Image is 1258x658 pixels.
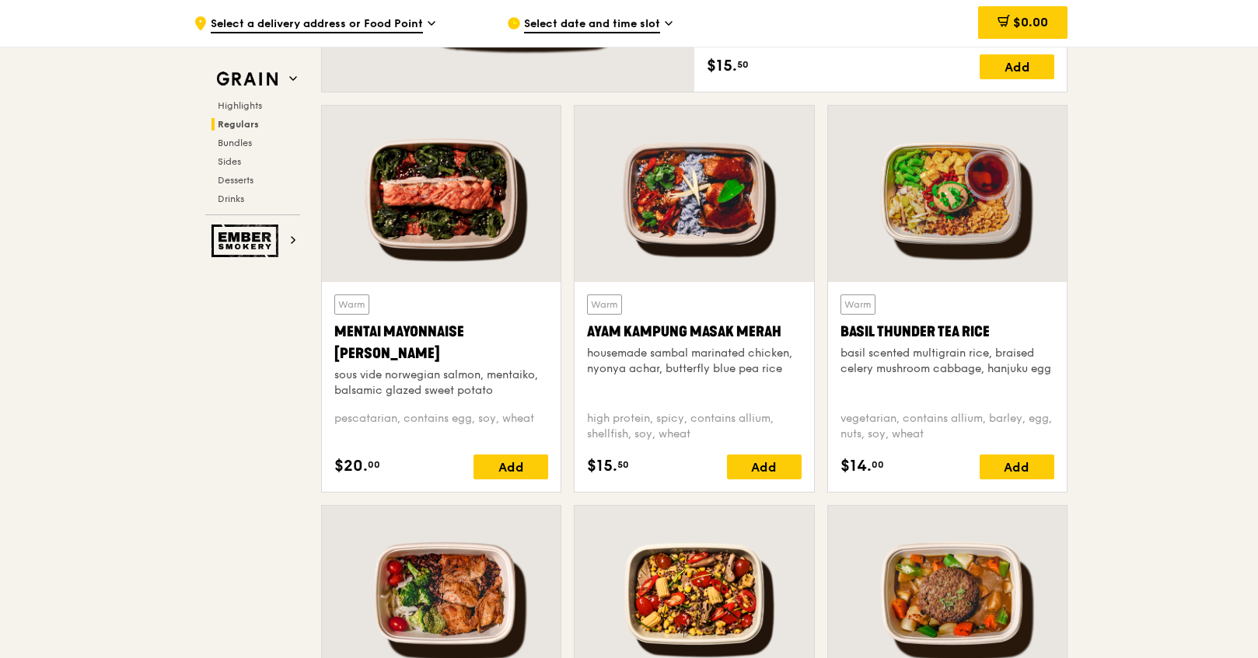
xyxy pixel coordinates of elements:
span: 50 [617,458,629,471]
span: Desserts [218,175,253,186]
div: Add [980,54,1054,79]
div: Warm [840,294,875,315]
span: $0.00 [1013,15,1048,30]
div: Warm [334,294,369,315]
span: Regulars [218,119,259,130]
span: $15. [587,454,617,478]
div: vegetarian, contains allium, barley, egg, nuts, soy, wheat [840,411,1054,442]
span: $20. [334,454,368,478]
span: Bundles [218,138,252,148]
img: Grain web logo [211,65,283,93]
div: Ayam Kampung Masak Merah [587,321,801,343]
div: Mentai Mayonnaise [PERSON_NAME] [334,321,548,364]
div: sous vide norwegian salmon, mentaiko, balsamic glazed sweet potato [334,367,548,399]
span: 50 [737,58,749,71]
div: Warm [587,294,622,315]
div: Basil Thunder Tea Rice [840,321,1054,343]
span: Highlights [218,100,262,111]
span: Select date and time slot [524,16,660,33]
span: 00 [368,458,380,471]
span: $14. [840,454,872,478]
div: basil scented multigrain rice, braised celery mushroom cabbage, hanjuku egg [840,346,1054,377]
span: Sides [218,156,241,167]
div: pescatarian, contains egg, soy, wheat [334,411,548,442]
span: Drinks [218,193,244,204]
div: high protein, spicy, contains allium, shellfish, soy, wheat [587,411,801,442]
div: housemade sambal marinated chicken, nyonya achar, butterfly blue pea rice [587,346,801,377]
span: $15. [707,54,737,78]
div: Add [980,454,1054,479]
span: Select a delivery address or Food Point [211,16,423,33]
div: Add [473,454,548,479]
div: Add [727,454,802,479]
img: Ember Smokery web logo [211,225,283,257]
span: 00 [872,458,884,471]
